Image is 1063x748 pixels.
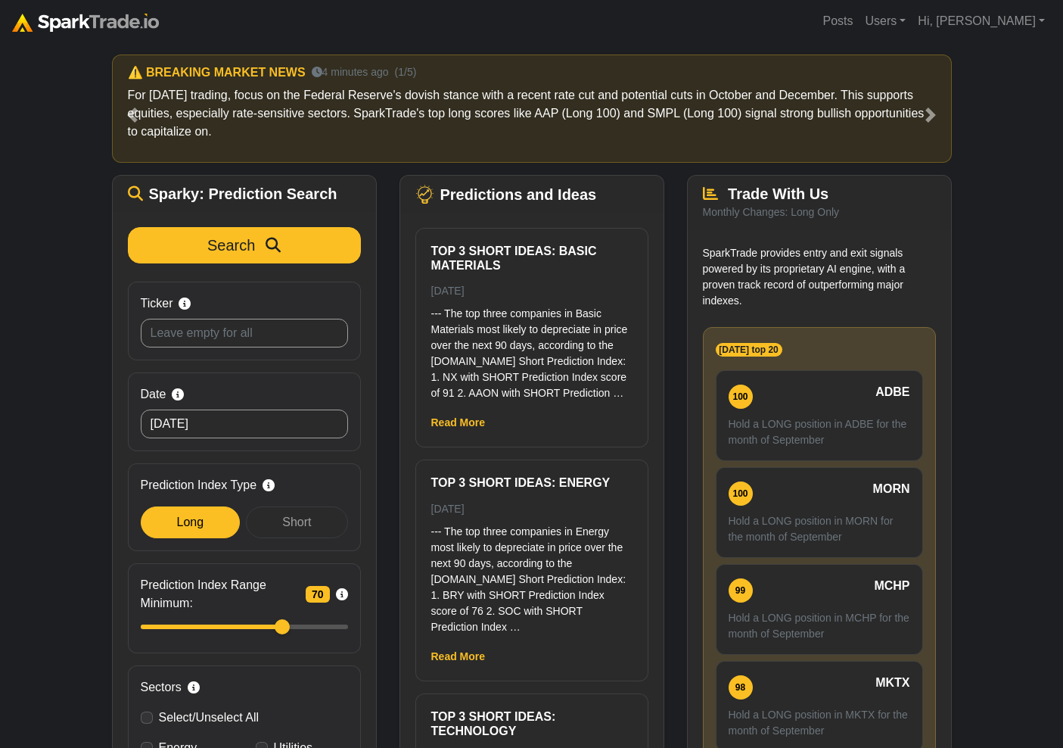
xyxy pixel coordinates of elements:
h6: ⚠️ BREAKING MARKET NEWS [128,65,306,79]
img: sparktrade.png [12,14,159,32]
span: Predictions and Ideas [440,185,597,204]
i: Long: stock expected to appreciate.<br>Short: stock expected to decline. [263,479,275,491]
span: Date [141,385,166,404]
span: Trade With Us [728,185,828,202]
span: Prediction Index Range Minimum: [141,576,300,612]
i: Search by stock symbol. Leave blank to view all predicitons. [179,298,191,310]
div: 98 [729,675,753,700]
button: Search [128,227,361,263]
p: Hold a LONG position in MCHP for the month of September [729,610,910,642]
div: Short [246,506,347,538]
a: Read More [431,650,486,662]
small: [DATE] [431,503,465,515]
p: Hold a LONG position in MKTX for the month of September [729,707,910,739]
h6: Top 3 Short ideas: Technology [431,709,633,738]
i: Select the date the prediction was generated. Use today's date for freshest signals. Backdate to ... [172,388,184,400]
span: MORN [873,480,910,498]
a: Hi, [PERSON_NAME] [912,6,1051,36]
p: SparkTrade provides entry and exit signals powered by its proprietary AI engine, with a proven tr... [703,245,936,309]
div: Long [141,506,241,538]
p: Hold a LONG position in ADBE for the month of September [729,416,910,448]
span: Prediction Index Type [141,476,257,494]
a: 99 MCHP Hold a LONG position in MCHP for the month of September [716,564,923,655]
p: --- The top three companies in Basic Materials most likely to depreciate in price over the next 9... [431,306,633,401]
small: [DATE] [431,285,465,297]
span: MCHP [874,577,909,595]
p: For [DATE] trading, focus on the Federal Reserve's dovish stance with a recent rate cut and poten... [128,86,936,141]
small: 4 minutes ago [312,64,389,80]
h6: Top 3 Short ideas: Energy [431,475,633,490]
i: Filter stocks by SparkTrade's confidence score. The closer to 100, the stronger the model's convi... [336,588,348,600]
div: 99 [729,578,753,603]
div: 100 [729,385,753,409]
span: Short [282,516,311,528]
span: Search [207,237,255,254]
a: Top 3 Short ideas: Basic Materials [DATE] --- The top three companies in Basic Materials most lik... [431,244,633,401]
span: 70 [306,586,330,603]
small: Monthly Changes: Long Only [703,206,840,218]
i: Filter predictions by sector for targeted exposure or sector rotation strategies. [188,681,200,693]
input: Leave empty for all [141,319,348,348]
span: Sparky: Prediction Search [149,185,337,203]
a: 100 ADBE Hold a LONG position in ADBE for the month of September [716,370,923,461]
h6: Top 3 Short ideas: Basic Materials [431,244,633,273]
a: Users [859,6,912,36]
a: Read More [431,416,486,429]
p: Hold a LONG position in MORN for the month of September [729,513,910,545]
a: 100 MORN Hold a LONG position in MORN for the month of September [716,467,923,558]
span: ADBE [875,383,909,401]
a: Top 3 Short ideas: Energy [DATE] --- The top three companies in Energy most likely to depreciate ... [431,475,633,634]
span: Sectors [141,678,182,697]
div: 100 [729,482,753,506]
span: MKTX [875,674,909,692]
p: --- The top three companies in Energy most likely to depreciate in price over the next 90 days, a... [431,524,633,635]
span: Long [177,516,204,528]
span: Ticker [141,295,173,313]
a: Posts [816,6,859,36]
span: Select/Unselect All [159,711,260,724]
small: (1/5) [395,64,417,80]
span: [DATE] top 20 [716,343,782,357]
